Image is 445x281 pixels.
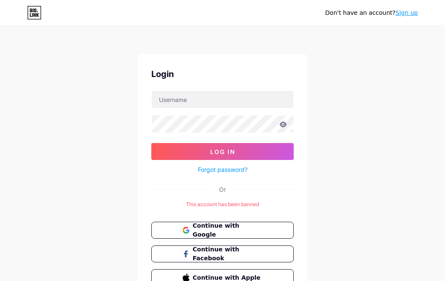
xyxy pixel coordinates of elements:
[219,185,226,194] div: Or
[151,245,294,262] button: Continue with Facebook
[193,221,263,239] span: Continue with Google
[210,148,235,155] span: Log In
[193,245,263,263] span: Continue with Facebook
[151,68,294,80] div: Login
[151,222,294,239] button: Continue with Google
[152,91,293,108] input: Username
[151,143,294,160] button: Log In
[151,201,294,208] div: This account has been banned
[325,8,418,17] div: Don't have an account?
[198,165,248,174] a: Forgot password?
[395,9,418,16] a: Sign up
